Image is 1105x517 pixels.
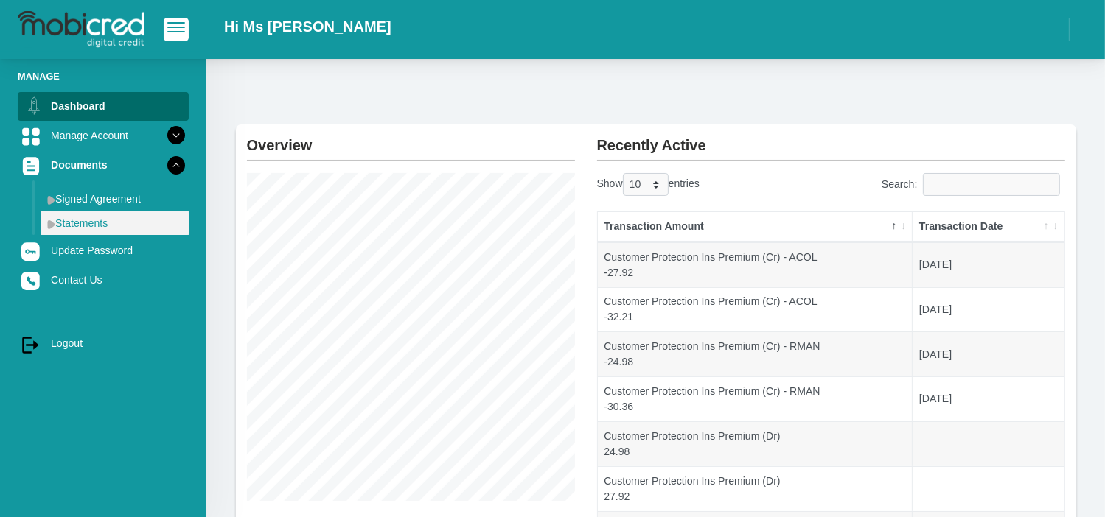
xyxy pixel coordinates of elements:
a: Update Password [18,236,189,264]
h2: Hi Ms [PERSON_NAME] [224,18,391,35]
a: Statements [41,211,189,235]
a: Manage Account [18,122,189,150]
img: menu arrow [47,195,55,205]
td: [DATE] [913,376,1064,421]
td: Customer Protection Ins Premium (Dr) 24.98 [598,421,913,466]
td: Customer Protection Ins Premium (Cr) - RMAN -30.36 [598,376,913,421]
h2: Recently Active [597,124,1065,154]
a: Documents [18,151,189,179]
input: Search: [923,173,1060,196]
td: Customer Protection Ins Premium (Dr) 27.92 [598,466,913,511]
a: Dashboard [18,92,189,120]
label: Show entries [597,173,700,196]
img: menu arrow [47,219,55,229]
label: Search: [882,173,1065,196]
select: Showentries [623,173,669,196]
td: [DATE] [913,242,1064,287]
img: logo-mobicred.svg [18,11,144,48]
td: Customer Protection Ins Premium (Cr) - ACOL -27.92 [598,242,913,287]
th: Transaction Date: activate to sort column ascending [913,211,1064,242]
th: Transaction Amount: activate to sort column descending [598,211,913,242]
td: Customer Protection Ins Premium (Cr) - RMAN -24.98 [598,331,913,376]
a: Logout [18,329,189,357]
a: Contact Us [18,266,189,294]
td: Customer Protection Ins Premium (Cr) - ACOL -32.21 [598,287,913,332]
td: [DATE] [913,287,1064,332]
h2: Overview [247,124,575,154]
li: Manage [18,69,189,83]
td: [DATE] [913,331,1064,376]
a: Signed Agreement [41,187,189,211]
